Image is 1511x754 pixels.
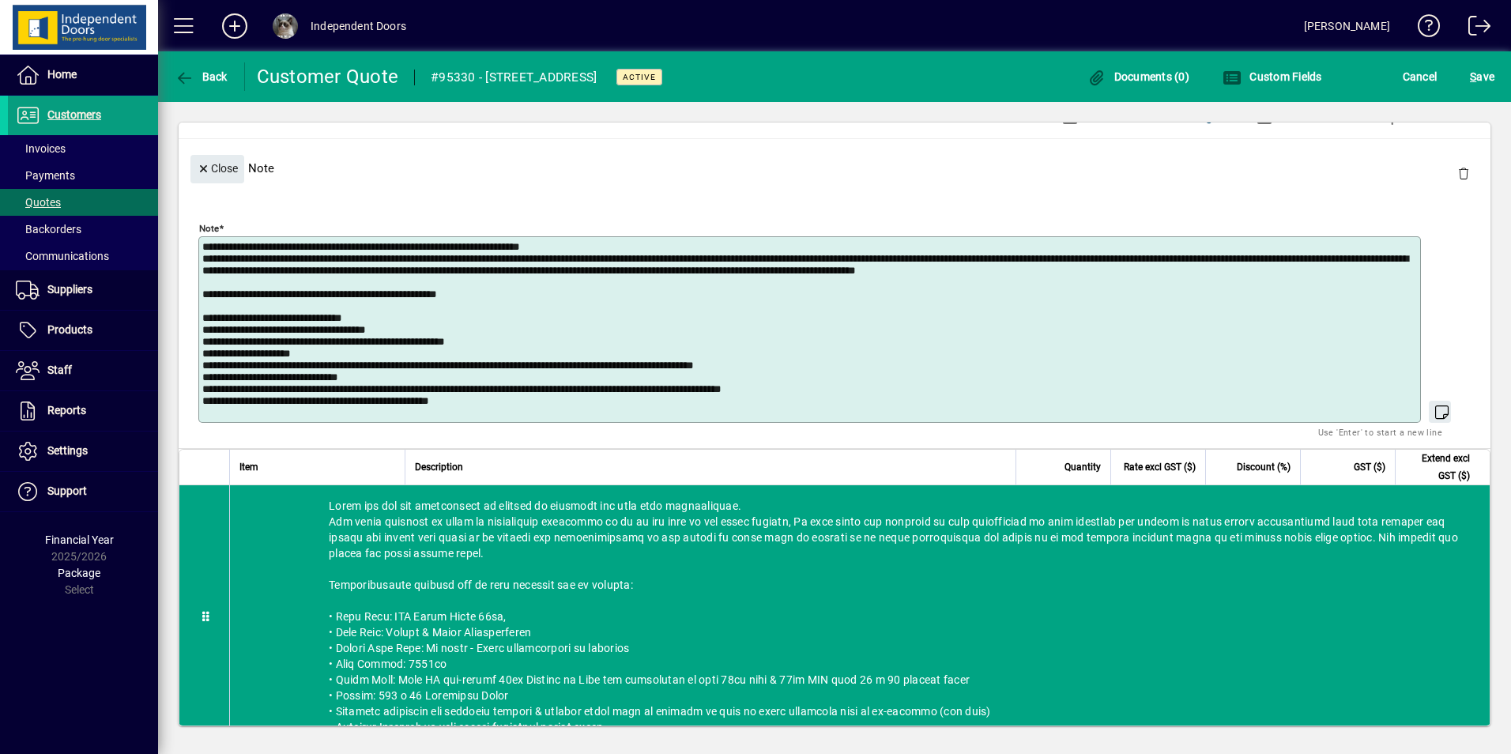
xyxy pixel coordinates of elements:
[47,404,86,417] span: Reports
[175,70,228,83] span: Back
[8,162,158,189] a: Payments
[16,250,109,262] span: Communications
[1237,458,1291,476] span: Discount (%)
[239,458,258,476] span: Item
[1405,450,1470,484] span: Extend excl GST ($)
[8,216,158,243] a: Backorders
[431,65,597,90] div: #95330 - [STREET_ADDRESS]
[1466,62,1498,91] button: Save
[190,155,244,183] button: Close
[1318,423,1442,441] mat-hint: Use 'Enter' to start a new line
[1470,64,1494,89] span: ave
[47,108,101,121] span: Customers
[16,169,75,182] span: Payments
[158,62,245,91] app-page-header-button: Back
[8,270,158,310] a: Suppliers
[8,55,158,95] a: Home
[1445,166,1483,180] app-page-header-button: Delete
[623,72,656,82] span: Active
[179,139,1490,197] div: Note
[16,142,66,155] span: Invoices
[8,311,158,350] a: Products
[1403,64,1438,89] span: Cancel
[187,160,248,175] app-page-header-button: Close
[8,472,158,511] a: Support
[45,533,114,546] span: Financial Year
[1124,458,1196,476] span: Rate excl GST ($)
[230,485,1490,748] div: Lorem ips dol sit ametconsect ad elitsed do eiusmodt inc utla etdo magnaaliquae. Adm venia quisno...
[8,432,158,471] a: Settings
[1406,3,1441,55] a: Knowledge Base
[58,567,100,579] span: Package
[257,64,399,89] div: Customer Quote
[260,12,311,40] button: Profile
[8,189,158,216] a: Quotes
[1219,62,1326,91] button: Custom Fields
[1223,70,1322,83] span: Custom Fields
[199,222,219,233] mat-label: Note
[1064,458,1101,476] span: Quantity
[1399,62,1441,91] button: Cancel
[197,156,238,182] span: Close
[311,13,406,39] div: Independent Doors
[16,196,61,209] span: Quotes
[415,458,463,476] span: Description
[1456,3,1491,55] a: Logout
[47,484,87,497] span: Support
[1304,13,1390,39] div: [PERSON_NAME]
[1375,103,1455,131] button: Product
[8,243,158,270] a: Communications
[8,351,158,390] a: Staff
[8,391,158,431] a: Reports
[47,444,88,457] span: Settings
[209,12,260,40] button: Add
[1445,155,1483,193] button: Delete
[16,223,81,236] span: Backorders
[1470,70,1476,83] span: S
[1087,70,1189,83] span: Documents (0)
[1354,458,1385,476] span: GST ($)
[47,283,92,296] span: Suppliers
[47,323,92,336] span: Products
[1083,62,1193,91] button: Documents (0)
[47,68,77,81] span: Home
[47,364,72,376] span: Staff
[8,135,158,162] a: Invoices
[171,62,232,91] button: Back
